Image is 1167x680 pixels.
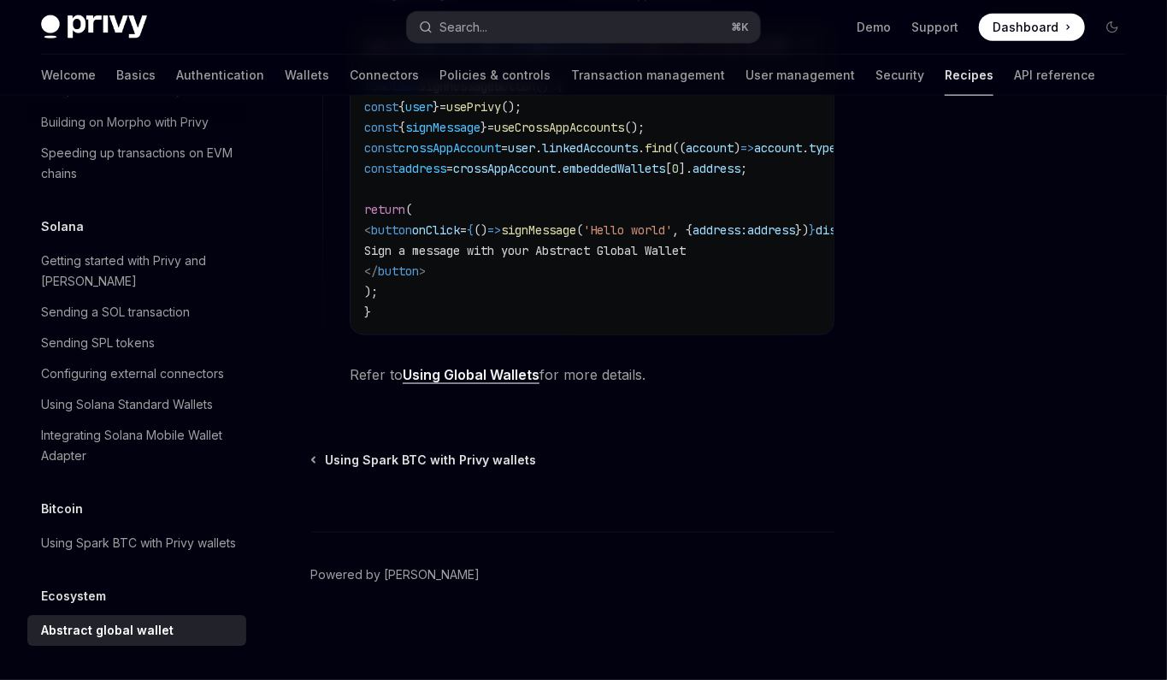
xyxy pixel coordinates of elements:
span: type [809,140,836,156]
a: Using Solana Standard Wallets [27,389,246,420]
span: address [747,222,795,238]
span: () [474,222,487,238]
span: = [460,222,467,238]
span: signMessage [501,222,576,238]
span: , { [672,222,693,238]
span: [ [665,161,672,176]
a: Configuring external connectors [27,358,246,389]
h5: Ecosystem [41,586,106,606]
span: Refer to for more details. [350,363,834,387]
span: } [364,305,371,320]
span: button [371,222,412,238]
span: user [405,99,433,115]
span: } [433,99,439,115]
img: dark logo [41,15,147,39]
span: embeddedWallets [563,161,665,176]
span: = [446,161,453,176]
span: { [398,99,405,115]
span: . [802,140,809,156]
span: . [535,140,542,156]
span: Using Spark BTC with Privy wallets [325,452,536,469]
a: Connectors [350,55,419,96]
a: API reference [1014,55,1095,96]
div: Speeding up transactions on EVM chains [41,143,236,184]
a: Security [875,55,924,96]
a: Using Spark BTC with Privy wallets [27,528,246,559]
span: const [364,140,398,156]
button: Open search [407,12,759,43]
div: Sending SPL tokens [41,333,155,353]
span: return [364,202,405,217]
a: Powered by [PERSON_NAME] [310,567,480,584]
div: Getting started with Privy and [PERSON_NAME] [41,251,236,292]
span: { [467,222,474,238]
a: Getting started with Privy and [PERSON_NAME] [27,245,246,297]
span: ⌘ K [732,21,750,34]
span: onClick [412,222,460,238]
span: (( [672,140,686,156]
span: ( [405,202,412,217]
span: ; [740,161,747,176]
span: => [487,222,501,238]
span: } [480,120,487,135]
span: ); [364,284,378,299]
div: Search... [439,17,487,38]
a: Demo [857,19,891,36]
span: }) [795,222,809,238]
span: disabled [816,222,870,238]
div: Sending a SOL transaction [41,302,190,322]
div: Abstract global wallet [41,620,174,641]
span: . [638,140,645,156]
span: ]. [679,161,693,176]
span: > [419,263,426,279]
span: 0 [672,161,679,176]
a: Transaction management [571,55,725,96]
a: Recipes [945,55,993,96]
span: = [501,140,508,156]
a: Support [911,19,958,36]
span: (); [624,120,645,135]
span: find [645,140,672,156]
div: Using Solana Standard Wallets [41,394,213,415]
span: const [364,161,398,176]
span: usePrivy [446,99,501,115]
h5: Solana [41,216,84,237]
a: Speeding up transactions on EVM chains [27,138,246,189]
span: } [809,222,816,238]
span: linkedAccounts [542,140,638,156]
span: ( [576,222,583,238]
a: Using Spark BTC with Privy wallets [312,452,536,469]
div: Configuring external connectors [41,364,224,384]
span: address [398,161,446,176]
a: Abstract global wallet [27,615,246,646]
span: useCrossAppAccounts [494,120,624,135]
span: button [378,263,419,279]
span: crossAppAccount [453,161,556,176]
span: crossAppAccount [398,140,501,156]
span: account [686,140,734,156]
div: Using Spark BTC with Privy wallets [41,533,236,553]
span: = [487,120,494,135]
span: Sign a message with your Abstract Global Wallet [364,243,686,258]
a: Authentication [176,55,264,96]
span: => [740,140,754,156]
button: Toggle dark mode [1099,14,1126,41]
a: Using Global Wallets [403,366,539,384]
a: Welcome [41,55,96,96]
span: { [398,120,405,135]
span: const [364,120,398,135]
span: = [439,99,446,115]
span: ) [734,140,740,156]
span: Dashboard [993,19,1058,36]
span: const [364,99,398,115]
span: signMessage [405,120,480,135]
span: user [508,140,535,156]
span: < [364,222,371,238]
span: address: [693,222,747,238]
span: address [693,161,740,176]
span: account [754,140,802,156]
span: (); [501,99,522,115]
span: </ [364,263,378,279]
a: Integrating Solana Mobile Wallet Adapter [27,420,246,471]
a: Policies & controls [439,55,551,96]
